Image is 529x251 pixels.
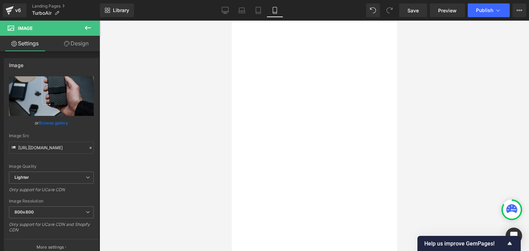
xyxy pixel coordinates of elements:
[430,3,465,17] a: Preview
[424,240,506,247] span: Help us improve GemPages!
[51,36,101,51] a: Design
[9,119,94,127] div: or
[234,3,250,17] a: Laptop
[217,3,234,17] a: Desktop
[476,8,493,13] span: Publish
[512,3,526,17] button: More
[14,209,34,215] b: 800x800
[9,199,94,204] div: Image Resolution
[9,222,94,237] div: Only support for UCare CDN and Shopify CDN
[37,244,64,250] p: More settings
[9,58,23,68] div: Image
[9,187,94,197] div: Only support for UCare CDN
[100,3,134,17] a: New Library
[424,239,514,248] button: Show survey - Help us improve GemPages!
[250,3,267,17] a: Tablet
[438,7,457,14] span: Preview
[14,6,22,15] div: v6
[32,3,100,9] a: Landing Pages
[113,7,129,13] span: Library
[9,142,94,154] input: Link
[267,3,283,17] a: Mobile
[3,3,27,17] a: v6
[9,164,94,169] div: Image Quality
[506,228,522,244] div: Open Intercom Messenger
[383,3,396,17] button: Redo
[18,25,33,31] span: Image
[9,133,94,138] div: Image Src
[366,3,380,17] button: Undo
[39,117,68,129] a: Browse gallery
[32,10,52,16] span: TurboAir
[14,175,29,180] b: Lighter
[468,3,510,17] button: Publish
[407,7,419,14] span: Save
